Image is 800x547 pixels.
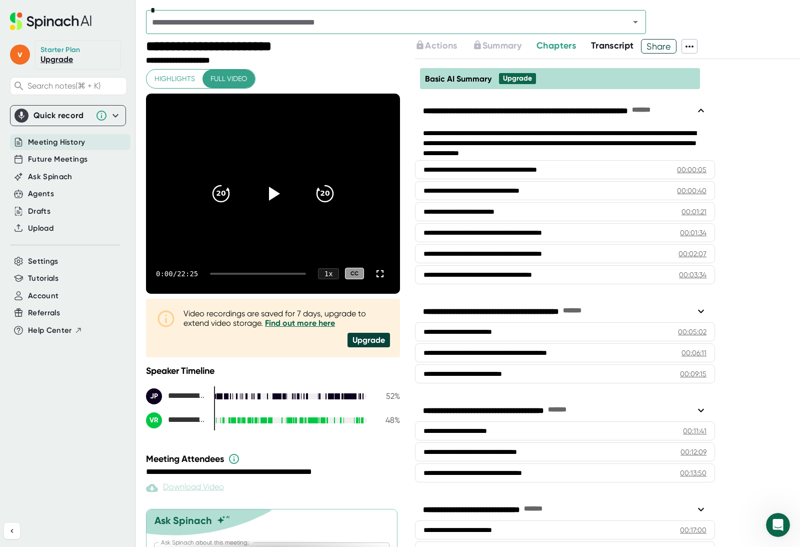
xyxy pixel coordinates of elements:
div: Justin Pinder [146,388,206,404]
button: Future Meetings [28,154,87,165]
span: Actions [425,40,457,51]
div: 00:01:21 [681,207,706,217]
button: Transcript [591,39,634,53]
button: Drafts [28,206,50,217]
div: 00:02:07 [678,249,706,259]
span: Full video [210,73,247,85]
div: 00:01:34 [680,228,706,238]
div: Vanessa Rodriguez [146,412,206,428]
div: Video recordings are saved for 7 days, upgrade to extend video storage. [183,309,390,328]
div: Quick record [33,111,90,121]
button: Share [641,39,676,54]
a: Find out more here [265,318,335,328]
div: Upgrade to access [415,39,472,54]
div: Upgrade [503,74,532,83]
div: 00:03:34 [679,270,706,280]
button: Referrals [28,307,60,319]
div: Speaker Timeline [146,365,400,376]
div: Quick record [14,106,121,126]
button: Account [28,290,58,302]
span: Summary [482,40,521,51]
div: 00:00:40 [677,186,706,196]
div: 1 x [318,268,339,279]
iframe: Intercom live chat [766,513,790,537]
span: v [10,45,30,65]
div: 00:09:15 [680,369,706,379]
span: Help Center [28,325,72,336]
div: Upgrade [347,333,390,347]
div: Paid feature [146,482,224,494]
div: 00:05:02 [678,327,706,337]
div: 00:06:11 [681,348,706,358]
button: Ask Spinach [28,171,72,183]
button: Highlights [146,70,203,88]
button: Upload [28,223,53,234]
div: JP [146,388,162,404]
div: VR [146,412,162,428]
div: Meeting Attendees [146,453,402,465]
div: 00:13:50 [680,468,706,478]
div: 52 % [375,391,400,401]
div: Upgrade to access [472,39,536,54]
button: Settings [28,256,58,267]
span: Share [641,38,676,55]
button: Chapters [536,39,576,53]
span: Transcript [591,40,634,51]
div: 00:17:00 [680,525,706,535]
span: Highlights [154,73,195,85]
button: Actions [415,39,457,53]
span: Basic AI Summary [425,74,491,84]
button: Meeting History [28,137,85,148]
div: 48 % [375,415,400,425]
div: 00:11:41 [683,426,706,436]
span: Search notes (⌘ + K) [27,81,124,91]
a: Upgrade [40,55,73,64]
div: CC [345,268,364,279]
button: Open [628,15,642,29]
div: 00:12:09 [680,447,706,457]
button: Collapse sidebar [4,523,20,539]
div: Starter Plan [40,46,80,55]
span: Chapters [536,40,576,51]
div: Ask Spinach [154,514,212,526]
button: Summary [472,39,521,53]
button: Tutorials [28,273,58,284]
button: Help Center [28,325,82,336]
div: 00:00:05 [677,165,706,175]
button: Full video [202,70,255,88]
div: 0:00 / 22:25 [156,270,198,278]
button: Agents [28,188,54,200]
